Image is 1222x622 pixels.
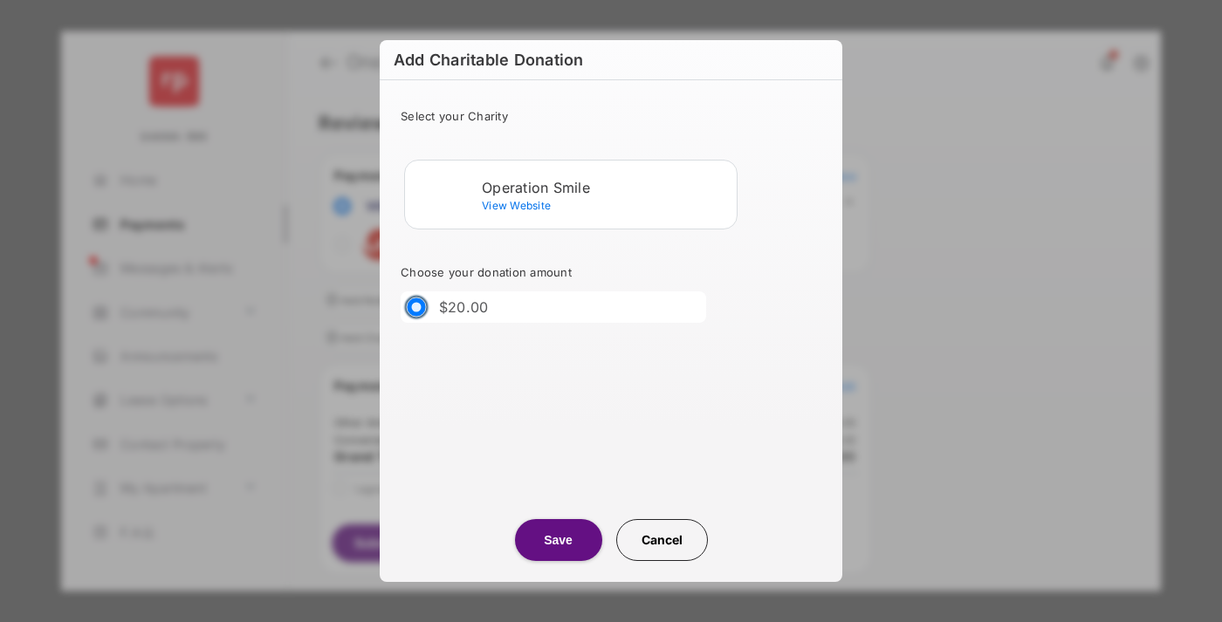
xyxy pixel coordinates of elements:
h6: Add Charitable Donation [380,40,842,80]
label: $20.00 [439,298,489,316]
span: Select your Charity [401,109,508,123]
div: Operation Smile [482,180,730,195]
span: View Website [482,199,551,212]
button: Save [515,519,602,561]
button: Cancel [616,519,708,561]
span: Choose your donation amount [401,265,572,279]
